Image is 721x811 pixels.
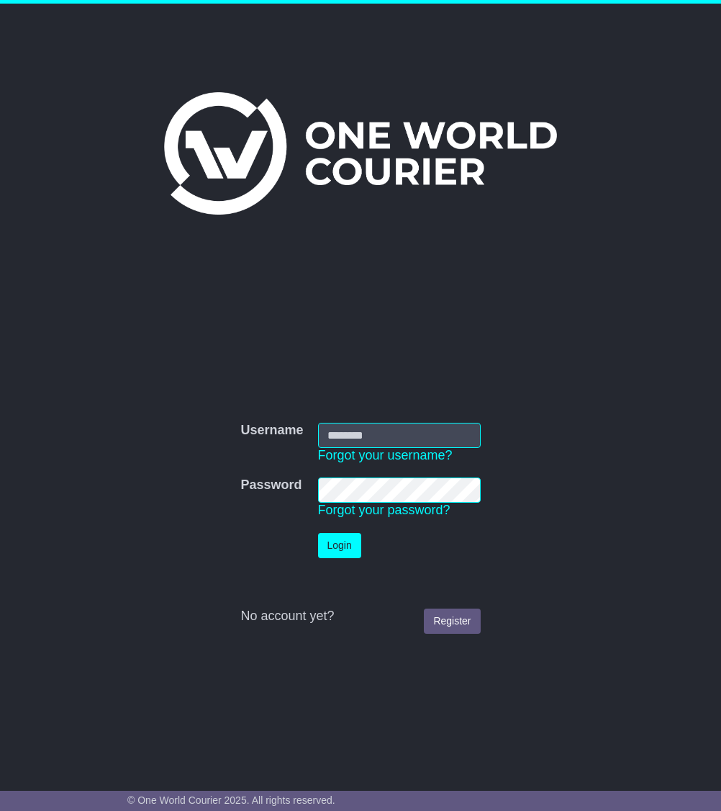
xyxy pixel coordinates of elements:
[164,92,557,215] img: One World
[424,609,480,634] a: Register
[318,533,361,558] button: Login
[240,609,480,624] div: No account yet?
[318,503,450,517] a: Forgot your password?
[127,794,335,806] span: © One World Courier 2025. All rights reserved.
[240,478,301,493] label: Password
[240,423,303,439] label: Username
[318,448,453,462] a: Forgot your username?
